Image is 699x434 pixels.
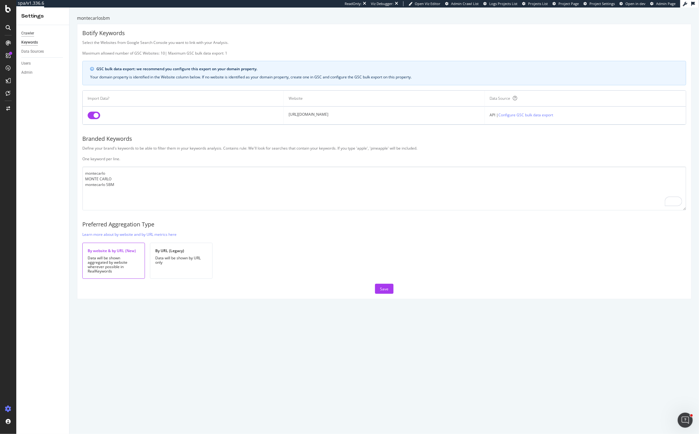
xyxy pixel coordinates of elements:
[345,1,362,6] div: ReadOnly:
[445,1,479,6] a: Admin Crawl List
[678,413,693,428] iframe: Intercom live chat
[656,1,676,6] span: Admin Page
[553,1,579,6] a: Project Page
[88,256,140,273] div: Data will be shown aggregated by website wherever possible in RealKeywords
[490,112,681,118] div: API |
[21,39,38,46] div: Keywords
[625,1,645,6] span: Open in dev
[155,248,207,253] div: By URL (Legacy)
[619,1,645,6] a: Open in dev
[21,13,64,20] div: Settings
[499,112,553,118] a: Configure GSC bulk data export
[82,40,686,56] div: Select the Websites from Google Search Console you want to link with your Analysis. Maximum allow...
[558,1,579,6] span: Project Page
[21,30,34,37] div: Crawler
[415,1,440,6] span: Open Viz Editor
[21,30,65,37] a: Crawler
[90,74,678,80] div: Your domain property is identified in the Website column below. If no website is identified as yo...
[21,60,31,67] div: Users
[483,1,517,6] a: Logs Projects List
[21,39,65,46] a: Keywords
[88,248,140,253] div: By website & by URL (New)
[82,167,686,210] textarea: To enrich screen reader interactions, please activate Accessibility in Grammarly extension settings
[528,1,548,6] span: Projects List
[589,1,615,6] span: Project Settings
[451,1,479,6] span: Admin Crawl List
[583,1,615,6] a: Project Settings
[284,91,485,107] th: Website
[409,1,440,6] a: Open Viz Editor
[490,96,511,101] div: Data Source
[77,15,691,21] div: montecarlosbm
[375,284,393,294] button: Save
[82,146,686,161] div: Define your brand's keywords to be able to filter them in your keywords analysis. Contains rule: ...
[489,1,517,6] span: Logs Projects List
[155,256,207,265] div: Data will be shown by URL only
[21,69,65,76] a: Admin
[21,48,44,55] div: Data Sources
[21,60,65,67] a: Users
[371,1,393,6] div: Viz Debugger:
[82,29,686,37] div: Botify Keywords
[82,135,686,143] div: Branded Keywords
[522,1,548,6] a: Projects List
[21,69,33,76] div: Admin
[96,66,678,72] div: GSC bulk data export: we recommend you configure this export on your domain property.
[650,1,676,6] a: Admin Page
[380,286,388,292] div: Save
[83,91,284,107] th: Import Data?
[82,220,686,229] div: Preferred Aggregation Type
[284,107,485,124] td: [URL][DOMAIN_NAME]
[82,231,177,238] a: Learn more about by website and by URL metrics here
[82,61,686,85] div: info banner
[21,48,65,55] a: Data Sources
